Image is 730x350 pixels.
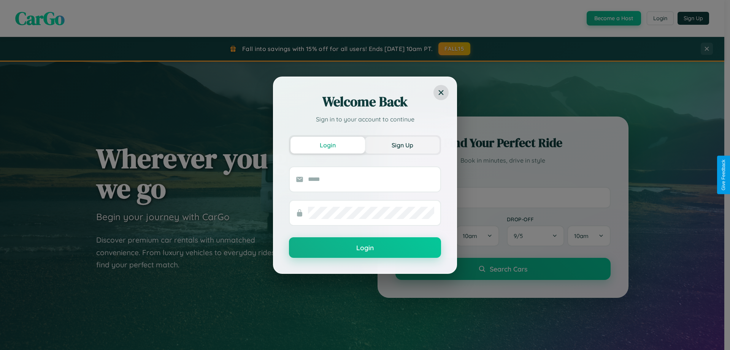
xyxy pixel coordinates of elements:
[289,93,441,111] h2: Welcome Back
[721,160,726,190] div: Give Feedback
[365,137,440,153] button: Sign Up
[289,115,441,124] p: Sign in to your account to continue
[289,237,441,258] button: Login
[290,137,365,153] button: Login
